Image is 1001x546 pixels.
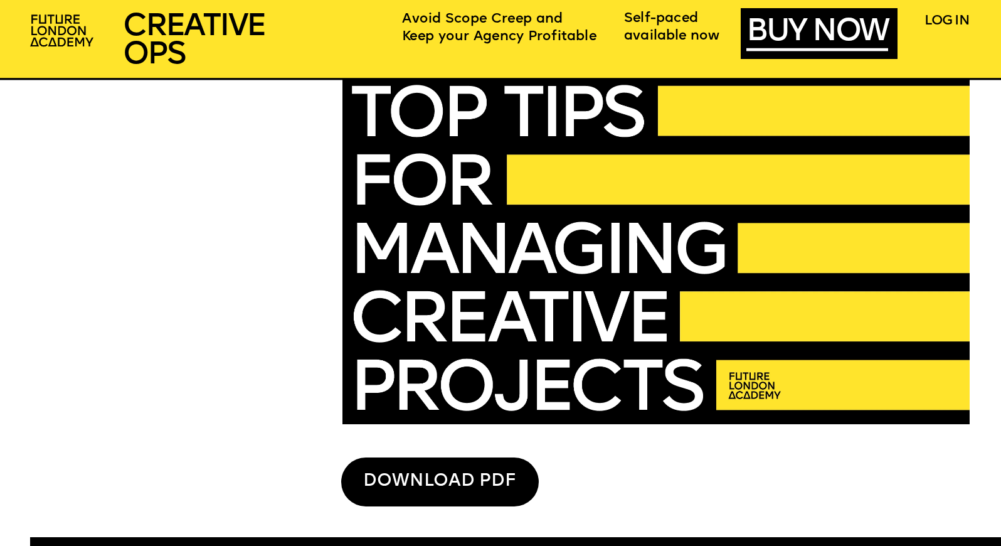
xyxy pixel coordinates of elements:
img: upload-2f72e7a8-3806-41e8-b55b-d754ac055a4a.png [24,9,102,55]
span: available now [624,29,720,42]
a: BUY NOW [746,16,887,51]
span: Self-paced [624,12,698,24]
img: upload-441b0cdc-a814-4903-b39a-2e353f390de8.jpg [342,72,970,425]
span: Keep your Agency Profitable [402,30,596,43]
span: CREATIVE OPS [123,12,265,72]
a: LOG IN [924,14,968,27]
span: Avoid Scope Creep and [402,13,563,25]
